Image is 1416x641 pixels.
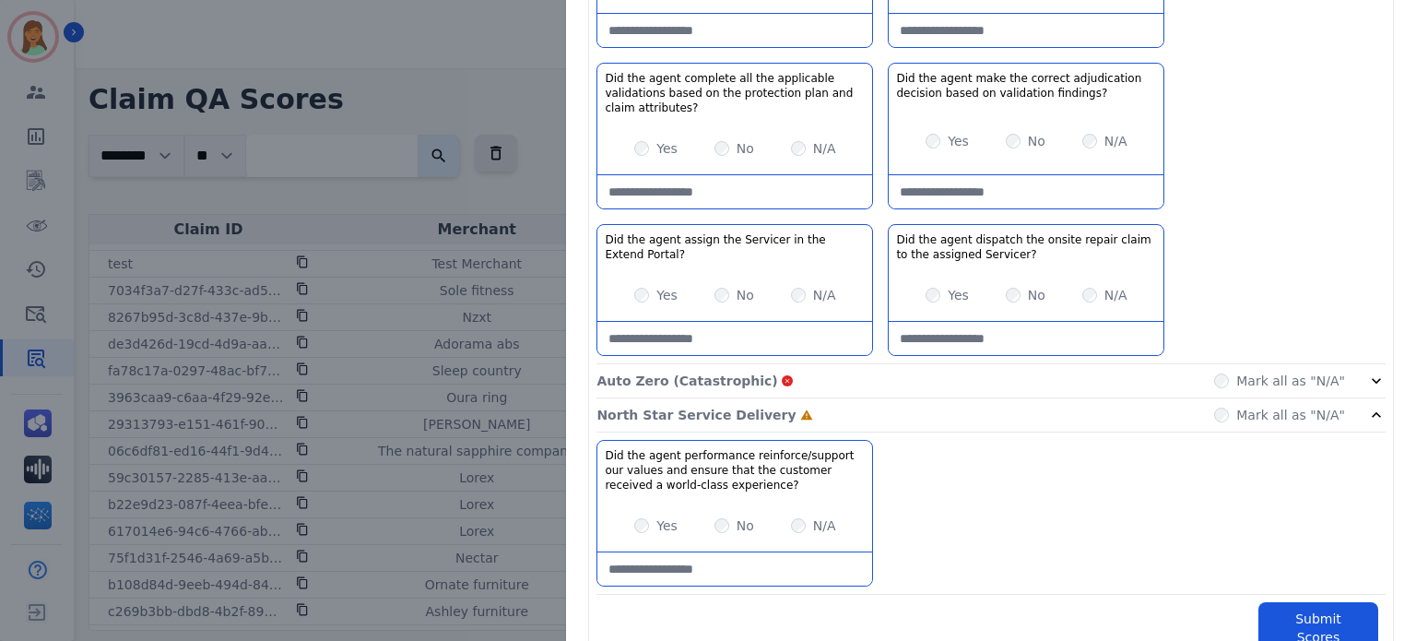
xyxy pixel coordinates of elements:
[813,516,836,535] label: N/A
[605,71,865,115] h3: Did the agent complete all the applicable validations based on the protection plan and claim attr...
[737,286,754,304] label: No
[596,372,777,390] p: Auto Zero (Catastrophic)
[605,448,865,493] h3: Did the agent performance reinforce/support our values and ensure that the customer received a wo...
[656,286,678,304] label: Yes
[1104,132,1127,150] label: N/A
[1236,372,1345,390] label: Mark all as "N/A"
[813,286,836,304] label: N/A
[596,406,796,424] p: North Star Service Delivery
[737,516,754,535] label: No
[948,132,969,150] label: Yes
[896,71,1156,101] h3: Did the agent make the correct adjudication decision based on validation findings?
[737,139,754,158] label: No
[656,139,678,158] label: Yes
[813,139,836,158] label: N/A
[896,232,1156,262] h3: Did the agent dispatch the onsite repair claim to the assigned Servicer?
[1236,406,1345,424] label: Mark all as "N/A"
[1028,132,1045,150] label: No
[605,232,865,262] h3: Did the agent assign the Servicer in the Extend Portal?
[948,286,969,304] label: Yes
[1104,286,1127,304] label: N/A
[656,516,678,535] label: Yes
[1028,286,1045,304] label: No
